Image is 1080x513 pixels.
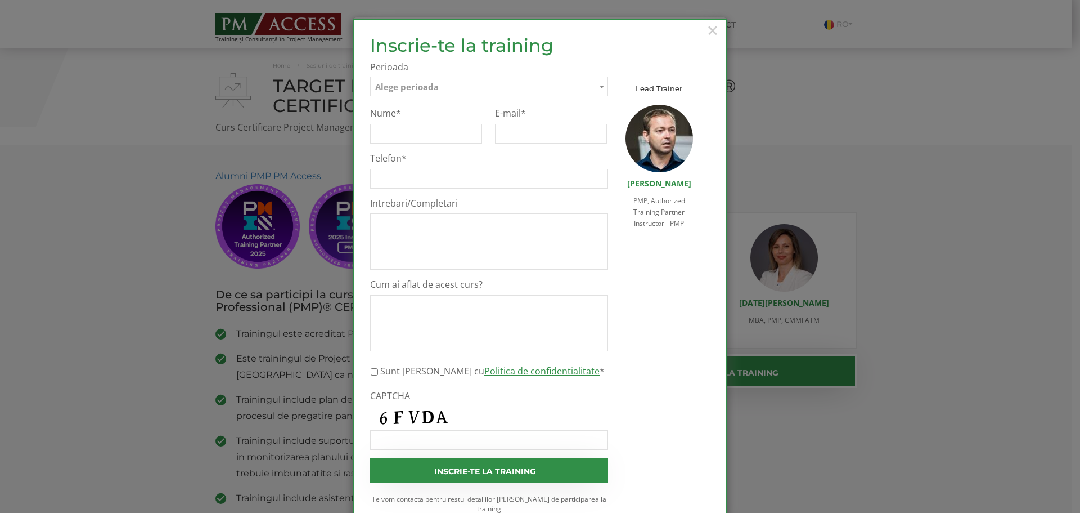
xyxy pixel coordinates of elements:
label: Sunt [PERSON_NAME] cu * [380,364,605,378]
span: PMP, Authorized Training Partner Instructor - PMP [633,196,685,228]
label: Cum ai aflat de acest curs? [370,279,608,291]
label: Nume [370,108,482,119]
h3: Lead Trainer [625,84,693,92]
label: Intrebari/Completari [370,198,608,209]
button: Close [705,17,720,43]
label: Perioada [370,61,608,74]
span: × [705,15,720,46]
label: E-mail [495,108,607,119]
label: CAPTCHA [370,390,608,402]
a: Politica de confidentialitate [484,365,600,377]
input: Inscrie-te la training [370,458,608,483]
h2: Inscrie-te la training [370,35,608,55]
span: Alege perioada [375,81,439,92]
a: [PERSON_NAME] [627,178,691,189]
label: Telefon [370,153,608,164]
